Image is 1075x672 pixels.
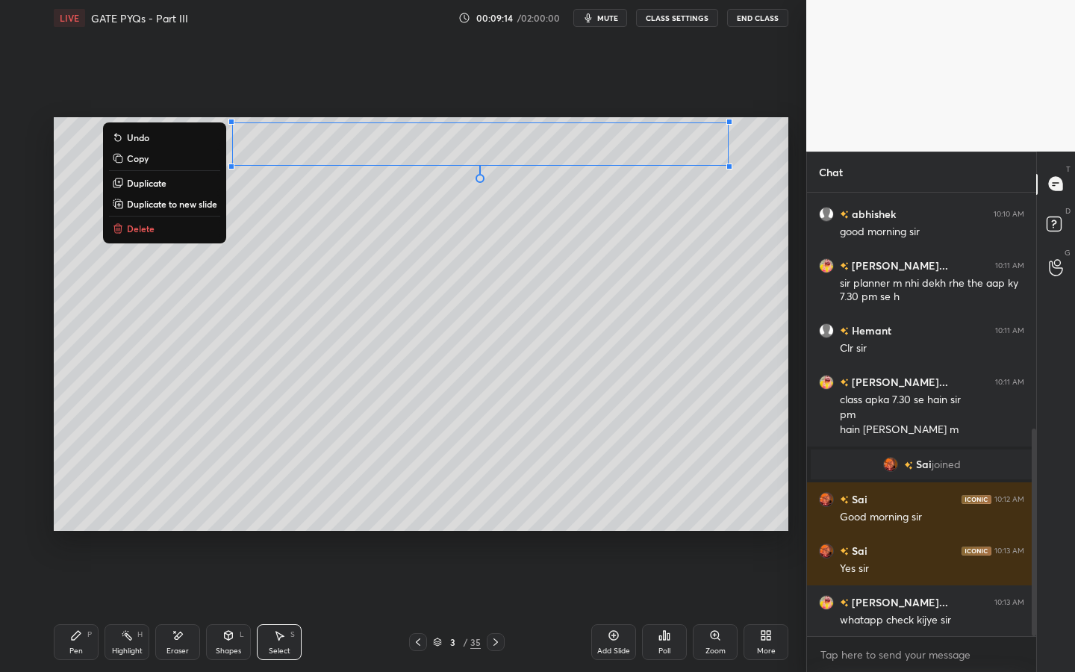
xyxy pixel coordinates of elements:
[636,9,718,27] button: CLASS SETTINGS
[916,458,932,470] span: Sai
[127,177,166,189] p: Duplicate
[87,631,92,638] div: P
[109,195,220,213] button: Duplicate to new slide
[849,594,948,610] h6: [PERSON_NAME]...
[127,223,155,234] p: Delete
[994,546,1024,555] div: 10:13 AM
[819,594,834,609] img: b09cc73da7e94a2286a1514974ea9948.jpg
[112,647,143,655] div: Highlight
[109,128,220,146] button: Undo
[705,647,726,655] div: Zoom
[807,193,1036,637] div: grid
[216,647,241,655] div: Shapes
[127,198,217,210] p: Duplicate to new slide
[840,211,849,219] img: no-rating-badge.077c3623.svg
[840,379,849,387] img: no-rating-badge.077c3623.svg
[573,9,627,27] button: mute
[658,647,670,655] div: Poll
[109,174,220,192] button: Duplicate
[240,631,244,638] div: L
[127,152,149,164] p: Copy
[269,647,290,655] div: Select
[69,647,83,655] div: Pen
[994,209,1024,218] div: 10:10 AM
[994,597,1024,606] div: 10:13 AM
[849,323,891,338] h6: Hemant
[757,647,776,655] div: More
[819,491,834,506] img: 49ce785f0cd54aa0b66876ec8c9ffbe2.jpg
[463,638,467,647] div: /
[166,647,189,655] div: Eraser
[840,262,849,270] img: no-rating-badge.077c3623.svg
[840,423,1024,438] div: hain [PERSON_NAME] m
[995,377,1024,386] div: 10:11 AM
[840,225,1024,240] div: good morning sir
[840,408,1024,423] div: pm
[1065,247,1071,258] p: G
[819,206,834,221] img: default.png
[819,323,834,337] img: default.png
[994,494,1024,503] div: 10:12 AM
[127,131,149,143] p: Undo
[1066,164,1071,175] p: T
[840,510,1024,525] div: Good morning sir
[840,341,1024,356] div: Clr sir
[995,326,1024,335] div: 10:11 AM
[109,149,220,167] button: Copy
[932,458,961,470] span: joined
[840,547,849,556] img: no-rating-badge.077c3623.svg
[290,631,295,638] div: S
[819,258,834,273] img: b09cc73da7e94a2286a1514974ea9948.jpg
[962,546,991,555] img: iconic-dark.1390631f.png
[962,494,991,503] img: iconic-dark.1390631f.png
[819,374,834,389] img: b09cc73da7e94a2286a1514974ea9948.jpg
[819,543,834,558] img: 49ce785f0cd54aa0b66876ec8c9ffbe2.jpg
[840,276,1024,305] div: sir planner m nhi dekh rhe the aap ky 7.30 pm se h
[445,638,460,647] div: 3
[849,543,867,559] h6: Sai
[54,9,85,27] div: LIVE
[109,220,220,237] button: Delete
[597,647,630,655] div: Add Slide
[137,631,143,638] div: H
[91,11,188,25] h4: GATE PYQs - Part III
[849,206,896,222] h6: abhishek
[840,393,1024,408] div: class apka 7.30 se hain sir
[849,258,948,273] h6: [PERSON_NAME]...
[849,491,867,507] h6: Sai
[840,561,1024,576] div: Yes sir
[849,374,948,390] h6: [PERSON_NAME]...
[840,496,849,504] img: no-rating-badge.077c3623.svg
[807,152,855,192] p: Chat
[470,635,481,649] div: 35
[995,261,1024,270] div: 10:11 AM
[1065,205,1071,217] p: D
[840,613,1024,628] div: whatapp check kijye sir
[840,599,849,607] img: no-rating-badge.077c3623.svg
[840,327,849,335] img: no-rating-badge.077c3623.svg
[727,9,788,27] button: End Class
[883,457,898,472] img: 49ce785f0cd54aa0b66876ec8c9ffbe2.jpg
[904,461,913,469] img: no-rating-badge.077c3623.svg
[597,13,618,23] span: mute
